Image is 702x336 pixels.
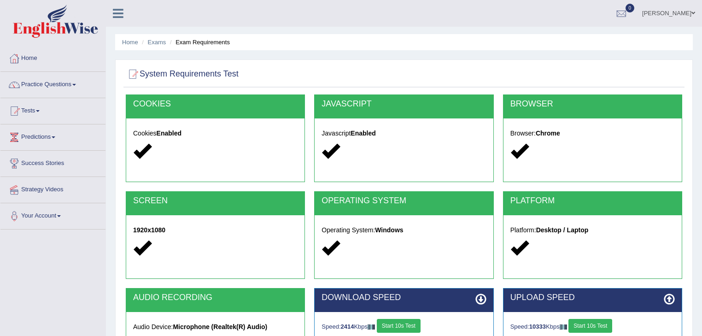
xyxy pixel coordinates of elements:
[322,100,486,109] h2: JAVASCRIPT
[322,196,486,206] h2: OPERATING SYSTEM
[0,124,105,147] a: Predictions
[341,323,354,330] strong: 2414
[322,130,486,137] h5: Javascript
[133,226,165,234] strong: 1920x1080
[322,319,486,335] div: Speed: Kbps
[133,293,298,302] h2: AUDIO RECORDING
[126,67,239,81] h2: System Requirements Test
[157,130,181,137] strong: Enabled
[510,293,675,302] h2: UPLOAD SPEED
[536,226,589,234] strong: Desktop / Laptop
[510,227,675,234] h5: Platform:
[322,293,486,302] h2: DOWNLOAD SPEED
[0,72,105,95] a: Practice Questions
[510,196,675,206] h2: PLATFORM
[133,196,298,206] h2: SCREEN
[626,4,635,12] span: 0
[133,100,298,109] h2: COOKIES
[0,151,105,174] a: Success Stories
[536,130,560,137] strong: Chrome
[529,323,546,330] strong: 10333
[368,324,375,330] img: ajax-loader-fb-connection.gif
[510,319,675,335] div: Speed: Kbps
[0,46,105,69] a: Home
[168,38,230,47] li: Exam Requirements
[0,203,105,226] a: Your Account
[173,323,267,330] strong: Microphone (Realtek(R) Audio)
[122,39,138,46] a: Home
[148,39,166,46] a: Exams
[377,319,421,333] button: Start 10s Test
[351,130,375,137] strong: Enabled
[0,98,105,121] a: Tests
[133,324,298,330] h5: Audio Device:
[375,226,403,234] strong: Windows
[560,324,567,330] img: ajax-loader-fb-connection.gif
[133,130,298,137] h5: Cookies
[568,319,612,333] button: Start 10s Test
[510,100,675,109] h2: BROWSER
[0,177,105,200] a: Strategy Videos
[322,227,486,234] h5: Operating System:
[510,130,675,137] h5: Browser:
